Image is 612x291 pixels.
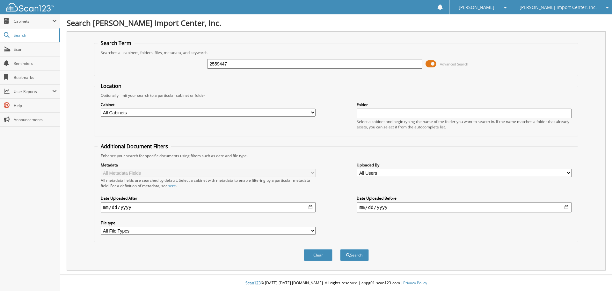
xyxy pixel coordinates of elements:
[98,82,125,89] legend: Location
[357,202,572,212] input: end
[101,102,316,107] label: Cabinet
[98,50,575,55] div: Searches all cabinets, folders, files, metadata, and keywords
[14,33,56,38] span: Search
[101,195,316,201] label: Date Uploaded After
[440,62,468,66] span: Advanced Search
[98,153,575,158] div: Enhance your search for specific documents using filters such as date and file type.
[168,183,176,188] a: here
[101,220,316,226] label: File type
[340,249,369,261] button: Search
[245,280,261,286] span: Scan123
[14,47,57,52] span: Scan
[14,61,57,66] span: Reminders
[403,280,427,286] a: Privacy Policy
[357,195,572,201] label: Date Uploaded Before
[101,202,316,212] input: start
[6,3,54,11] img: scan123-logo-white.svg
[98,143,171,150] legend: Additional Document Filters
[357,102,572,107] label: Folder
[357,119,572,130] div: Select a cabinet and begin typing the name of the folder you want to search in. If the name match...
[101,162,316,168] label: Metadata
[14,117,57,122] span: Announcements
[98,93,575,98] div: Optionally limit your search to a particular cabinet or folder
[357,162,572,168] label: Uploaded By
[14,75,57,80] span: Bookmarks
[101,178,316,188] div: All metadata fields are searched by default. Select a cabinet with metadata to enable filtering b...
[580,260,612,291] iframe: Chat Widget
[60,275,612,291] div: © [DATE]-[DATE] [DOMAIN_NAME]. All rights reserved | appg01-scan123-com |
[304,249,332,261] button: Clear
[67,18,606,28] h1: Search [PERSON_NAME] Import Center, Inc.
[98,40,135,47] legend: Search Term
[14,89,52,94] span: User Reports
[14,19,52,24] span: Cabinets
[14,103,57,108] span: Help
[459,5,494,9] span: [PERSON_NAME]
[520,5,597,9] span: [PERSON_NAME] Import Center, Inc.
